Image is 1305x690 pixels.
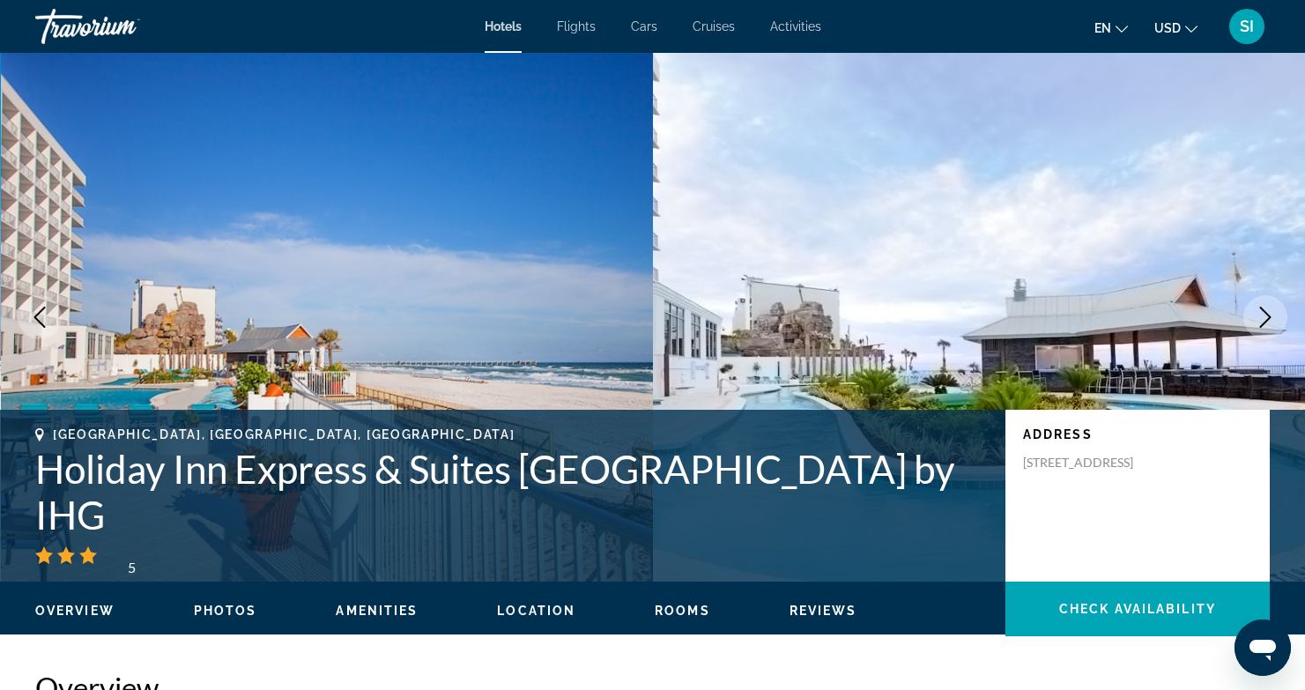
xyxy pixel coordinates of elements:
[336,604,418,618] span: Amenities
[693,19,735,33] a: Cruises
[485,19,522,33] a: Hotels
[631,19,657,33] a: Cars
[35,435,988,527] h1: Holiday Inn Express & Suites [GEOGRAPHIC_DATA] by IHG
[557,19,596,33] a: Flights
[194,604,257,618] span: Photos
[1154,15,1197,41] button: Change currency
[770,19,821,33] a: Activities
[1023,417,1252,431] p: Address
[1094,15,1128,41] button: Change language
[655,603,710,619] button: Rooms
[1154,21,1181,35] span: USD
[655,604,710,618] span: Rooms
[18,295,62,339] button: Previous image
[1240,18,1254,35] span: SI
[1224,8,1270,45] button: User Menu
[194,603,257,619] button: Photos
[790,603,857,619] button: Reviews
[1235,620,1291,676] iframe: Button to launch messaging window
[336,603,418,619] button: Amenities
[497,604,575,618] span: Location
[497,603,575,619] button: Location
[119,536,207,564] img: trustyou-badge-hor.svg
[790,604,857,618] span: Reviews
[53,417,515,431] span: [GEOGRAPHIC_DATA], [GEOGRAPHIC_DATA], [GEOGRAPHIC_DATA]
[1059,602,1216,616] span: Check Availability
[35,604,115,618] span: Overview
[35,4,211,49] a: Travorium
[1094,21,1111,35] span: en
[1243,295,1287,339] button: Next image
[1023,444,1164,460] p: [STREET_ADDRESS]
[1005,582,1270,636] button: Check Availability
[114,538,149,559] div: 5
[35,603,115,619] button: Overview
